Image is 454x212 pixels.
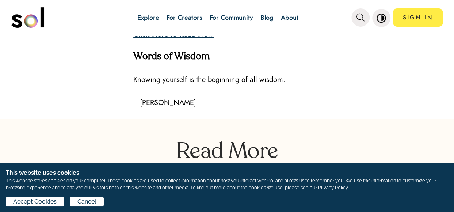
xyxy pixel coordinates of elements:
[137,13,159,22] a: Explore
[70,197,103,206] button: Cancel
[210,13,253,22] a: For Community
[133,97,196,108] span: —[PERSON_NAME]
[77,197,96,206] span: Cancel
[393,8,443,27] a: SIGN IN
[133,74,285,85] span: Knowing yourself is the beginning of all wisdom.
[281,13,298,22] a: About
[11,7,44,28] img: logo
[6,197,64,206] button: Accept Cookies
[133,29,214,39] a: Click Here to Read Now
[167,13,202,22] a: For Creators
[6,177,448,191] p: This website stores cookies on your computer. These cookies are used to collect information about...
[133,52,210,61] strong: Words of Wisdom
[6,169,448,177] h1: This website uses cookies
[11,5,443,30] nav: main navigation
[260,13,274,22] a: Blog
[13,197,57,206] span: Accept Cookies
